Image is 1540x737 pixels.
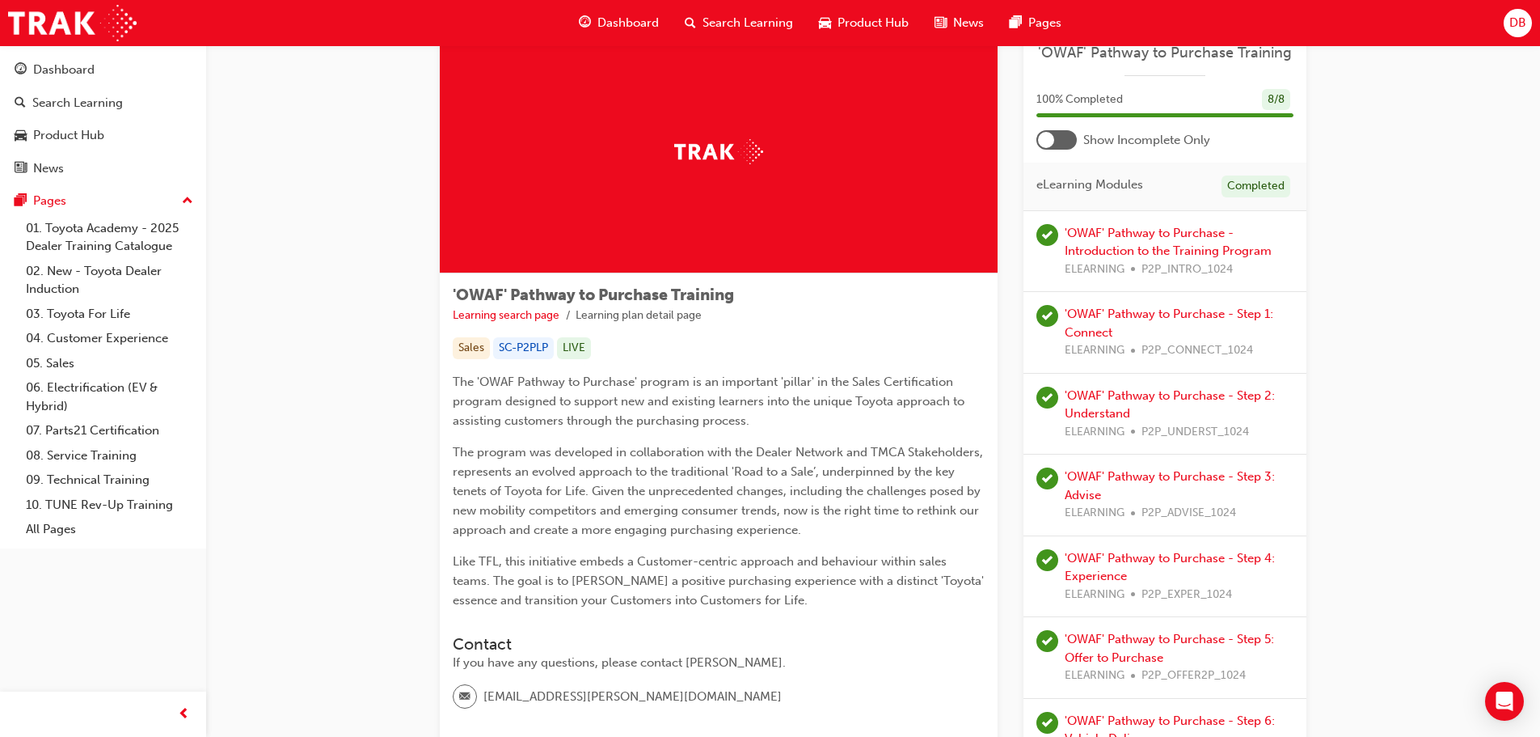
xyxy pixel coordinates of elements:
[19,302,200,327] a: 03. Toyota For Life
[6,154,200,184] a: News
[19,493,200,518] a: 10. TUNE Rev-Up Training
[1485,682,1524,721] div: Open Intercom Messenger
[1036,176,1143,194] span: eLearning Modules
[1221,176,1290,197] div: Completed
[1141,504,1236,523] span: P2P_ADVISE_1024
[1065,423,1124,442] span: ELEARNING
[33,61,95,79] div: Dashboard
[33,126,104,145] div: Product Hub
[19,216,200,259] a: 01. Toyota Academy - 2025 Dealer Training Catalogue
[935,13,947,33] span: news-icon
[453,654,985,672] div: If you have any questions, please contact [PERSON_NAME].
[19,375,200,418] a: 06. Electrification (EV & Hybrid)
[1141,586,1232,604] span: P2P_EXPER_1024
[1504,9,1532,37] button: DB
[1065,551,1275,584] a: 'OWAF' Pathway to Purchase - Step 4: Experience
[6,55,200,85] a: Dashboard
[806,6,922,40] a: car-iconProduct Hub
[953,14,984,32] span: News
[1036,468,1058,489] span: learningRecordVerb_PASS-icon
[182,191,193,212] span: up-icon
[557,337,591,359] div: LIVE
[1065,667,1124,685] span: ELEARNING
[19,468,200,493] a: 09. Technical Training
[922,6,997,40] a: news-iconNews
[1036,305,1058,327] span: learningRecordVerb_PASS-icon
[6,88,200,118] a: Search Learning
[15,96,26,111] span: search-icon
[1065,632,1274,665] a: 'OWAF' Pathway to Purchase - Step 5: Offer to Purchase
[453,286,734,304] span: 'OWAF' Pathway to Purchase Training
[453,445,986,537] span: The program was developed in collaboration with the Dealer Network and TMCA Stakeholders, represe...
[459,687,470,708] span: email-icon
[1036,387,1058,409] span: learningRecordVerb_PASS-icon
[1141,341,1253,360] span: P2P_CONNECT_1024
[15,129,27,143] span: car-icon
[15,194,27,209] span: pages-icon
[1036,630,1058,652] span: learningRecordVerb_PASS-icon
[702,14,793,32] span: Search Learning
[19,443,200,468] a: 08. Service Training
[1065,341,1124,360] span: ELEARNING
[685,13,696,33] span: search-icon
[1065,260,1124,279] span: ELEARNING
[1036,91,1123,109] span: 100 % Completed
[6,52,200,186] button: DashboardSearch LearningProduct HubNews
[576,307,702,325] li: Learning plan detail page
[453,308,559,322] a: Learning search page
[15,63,27,78] span: guage-icon
[1141,423,1249,442] span: P2P_UNDERST_1024
[838,14,909,32] span: Product Hub
[6,186,200,216] button: Pages
[493,337,554,359] div: SC-P2PLP
[19,418,200,443] a: 07. Parts21 Certification
[597,14,659,32] span: Dashboard
[19,351,200,376] a: 05. Sales
[19,326,200,351] a: 04. Customer Experience
[453,375,968,428] span: The 'OWAF Pathway to Purchase' program is an important 'pillar' in the Sales Certification progra...
[1036,224,1058,246] span: learningRecordVerb_COMPLETE-icon
[178,705,190,725] span: prev-icon
[1262,89,1290,111] div: 8 / 8
[453,554,987,608] span: Like TFL, this initiative embeds a Customer-centric approach and behaviour within sales teams. Th...
[1141,260,1233,279] span: P2P_INTRO_1024
[1036,712,1058,734] span: learningRecordVerb_PASS-icon
[6,121,200,150] a: Product Hub
[33,159,64,178] div: News
[1065,388,1275,421] a: 'OWAF' Pathway to Purchase - Step 2: Understand
[1141,667,1246,685] span: P2P_OFFER2P_1024
[453,337,490,359] div: Sales
[483,688,782,706] span: [EMAIL_ADDRESS][PERSON_NAME][DOMAIN_NAME]
[997,6,1074,40] a: pages-iconPages
[1065,226,1272,259] a: 'OWAF' Pathway to Purchase - Introduction to the Training Program
[1036,44,1293,62] a: 'OWAF' Pathway to Purchase Training
[1065,469,1275,502] a: 'OWAF' Pathway to Purchase - Step 3: Advise
[453,635,985,654] h3: Contact
[32,94,123,112] div: Search Learning
[672,6,806,40] a: search-iconSearch Learning
[1010,13,1022,33] span: pages-icon
[1065,586,1124,604] span: ELEARNING
[19,517,200,542] a: All Pages
[8,5,137,41] img: Trak
[1509,14,1526,32] span: DB
[1028,14,1061,32] span: Pages
[1065,307,1273,340] a: 'OWAF' Pathway to Purchase - Step 1: Connect
[674,139,763,164] img: Trak
[1065,504,1124,523] span: ELEARNING
[1036,549,1058,571] span: learningRecordVerb_PASS-icon
[33,192,66,210] div: Pages
[15,162,27,176] span: news-icon
[566,6,672,40] a: guage-iconDashboard
[19,259,200,302] a: 02. New - Toyota Dealer Induction
[819,13,831,33] span: car-icon
[579,13,591,33] span: guage-icon
[1083,131,1210,150] span: Show Incomplete Only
